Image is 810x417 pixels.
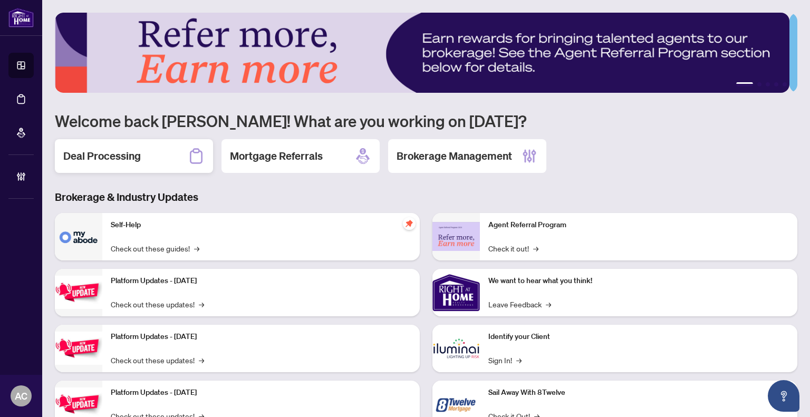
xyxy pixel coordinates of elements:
[766,82,770,86] button: 3
[488,354,522,366] a: Sign In!→
[111,298,204,310] a: Check out these updates!→
[757,82,761,86] button: 2
[55,190,797,205] h3: Brokerage & Industry Updates
[55,111,797,131] h1: Welcome back [PERSON_NAME]! What are you working on [DATE]?
[488,298,551,310] a: Leave Feedback→
[783,82,787,86] button: 5
[63,149,141,163] h2: Deal Processing
[397,149,512,163] h2: Brokerage Management
[768,380,799,412] button: Open asap
[111,354,204,366] a: Check out these updates!→
[403,217,416,230] span: pushpin
[488,331,789,343] p: Identify your Client
[55,332,102,365] img: Platform Updates - July 8, 2025
[516,354,522,366] span: →
[111,275,411,287] p: Platform Updates - [DATE]
[111,331,411,343] p: Platform Updates - [DATE]
[111,387,411,399] p: Platform Updates - [DATE]
[199,354,204,366] span: →
[488,219,789,231] p: Agent Referral Program
[432,325,480,372] img: Identify your Client
[55,13,789,93] img: Slide 0
[230,149,323,163] h2: Mortgage Referrals
[488,243,538,254] a: Check it out!→
[199,298,204,310] span: →
[8,8,34,27] img: logo
[774,82,778,86] button: 4
[432,269,480,316] img: We want to hear what you think!
[111,219,411,231] p: Self-Help
[55,213,102,260] img: Self-Help
[55,276,102,309] img: Platform Updates - July 21, 2025
[15,389,27,403] span: AC
[488,387,789,399] p: Sail Away With 8Twelve
[533,243,538,254] span: →
[194,243,199,254] span: →
[488,275,789,287] p: We want to hear what you think!
[432,222,480,251] img: Agent Referral Program
[546,298,551,310] span: →
[736,82,753,86] button: 1
[111,243,199,254] a: Check out these guides!→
